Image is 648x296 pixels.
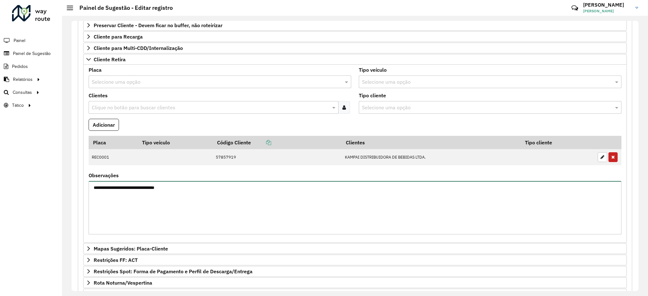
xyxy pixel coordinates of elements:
span: Painel de Sugestão [13,50,51,57]
a: Preservar Cliente - Devem ficar no buffer, não roteirizar [83,20,627,31]
h3: [PERSON_NAME] [583,2,631,8]
span: Cliente Retira [94,57,126,62]
a: Cliente para Multi-CDD/Internalização [83,43,627,53]
span: Cliente para Multi-CDD/Internalização [94,45,183,51]
th: Código Cliente [213,136,341,149]
a: Mapas Sugeridos: Placa-Cliente [83,243,627,254]
h2: Painel de Sugestão - Editar registro [73,4,173,11]
span: Pedidos [12,63,28,70]
a: Restrições Spot: Forma de Pagamento e Perfil de Descarga/Entrega [83,266,627,277]
th: Tipo cliente [521,136,595,149]
span: Consultas [13,89,32,96]
a: Cliente para Recarga [83,31,627,42]
span: Painel [14,37,25,44]
a: Rota Noturna/Vespertina [83,277,627,288]
label: Tipo veículo [359,66,387,74]
span: Rota Noturna/Vespertina [94,280,152,285]
span: Mapas Sugeridos: Placa-Cliente [94,246,168,251]
td: 57857919 [213,149,341,166]
span: Restrições FF: ACT [94,257,138,263]
span: Preservar Cliente - Devem ficar no buffer, não roteirizar [94,23,222,28]
button: Adicionar [89,119,119,131]
a: Cliente Retira [83,54,627,65]
span: Tático [12,102,24,109]
a: Copiar [251,139,271,146]
th: Placa [89,136,138,149]
div: Cliente Retira [83,65,627,243]
th: Tipo veículo [138,136,213,149]
span: Cliente para Recarga [94,34,143,39]
label: Tipo cliente [359,92,386,99]
label: Observações [89,172,119,179]
a: Restrições FF: ACT [83,255,627,265]
label: Clientes [89,92,108,99]
td: REC0001 [89,149,138,166]
a: Contato Rápido [568,1,582,15]
span: [PERSON_NAME] [583,8,631,14]
label: Placa [89,66,102,74]
td: KAMPAI DISTRIBUIDORA DE BEBIDAS LTDA. [341,149,521,166]
span: Relatórios [13,76,33,83]
th: Clientes [341,136,521,149]
span: Restrições Spot: Forma de Pagamento e Perfil de Descarga/Entrega [94,269,252,274]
